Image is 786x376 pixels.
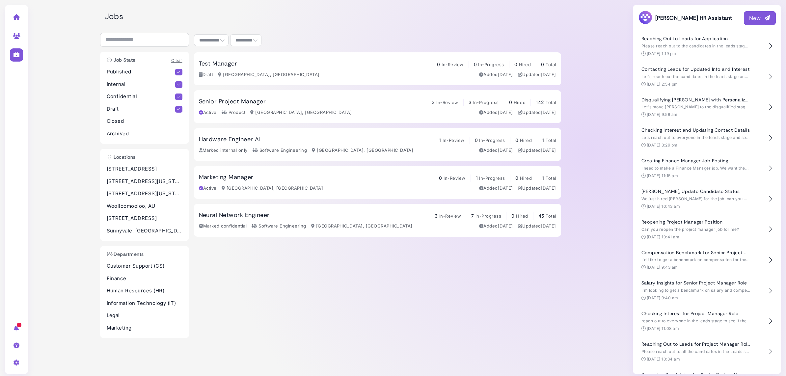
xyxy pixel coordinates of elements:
[647,82,678,87] time: [DATE] 2:54 pm
[641,219,750,225] h4: Reopening Project Manager Position
[519,62,531,67] span: Hired
[171,58,182,63] a: Clear
[479,138,505,143] span: In-Progress
[199,223,247,229] div: Marked confidential
[107,287,182,295] p: Human Resources (HR)
[638,184,776,214] button: [PERSON_NAME], Update Candidate Status We just hired [PERSON_NAME] for the job, can you move ever...
[473,100,499,105] span: In-Progress
[432,99,435,105] span: 3
[638,275,776,306] button: Salary Insights for Senior Project Manager Role I'm looking to get a benchmark on salary and comp...
[647,204,680,209] time: [DATE] 10:43 am
[107,93,176,100] p: Confidential
[638,10,732,26] h3: [PERSON_NAME] HR Assistant
[444,175,465,181] span: In-Review
[478,62,504,67] span: In-Progress
[647,173,678,178] time: [DATE] 11:15 am
[498,72,513,77] time: Aug 20, 2025
[107,105,176,113] p: Draft
[107,178,182,185] p: [STREET_ADDRESS][US_STATE]
[641,36,750,41] h4: Reaching Out to Leads for Application
[541,223,556,228] time: Jan 27, 2025
[511,213,514,219] span: 0
[107,118,182,125] p: Closed
[647,112,678,117] time: [DATE] 9:56 am
[518,147,556,154] div: Updated
[107,202,182,210] p: Woolloomooloo, AU
[647,326,679,331] time: [DATE] 11:08 am
[107,227,182,235] p: Sunnyvale, [GEOGRAPHIC_DATA], [GEOGRAPHIC_DATA]
[474,62,477,67] span: 0
[498,148,513,153] time: Jan 07, 2025
[479,185,513,192] div: Added
[469,99,472,105] span: 3
[476,175,478,181] span: 1
[546,62,556,67] span: Total
[439,213,461,219] span: In-Review
[194,128,561,161] a: Hardware Engineer AI 1 In-Review 0 In-Progress 0 Hired 1 Total Marked internal only Software Engi...
[475,137,478,143] span: 0
[546,175,556,181] span: Total
[199,174,254,181] h3: Marketing Manager
[520,138,532,143] span: Hired
[546,213,556,219] span: Total
[641,280,750,286] h4: Salary Insights for Senior Project Manager Role
[437,62,440,67] span: 0
[252,223,306,229] div: Software Engineering
[641,341,750,347] h4: Reaching Out to Leads for Project Manager Role
[546,138,556,143] span: Total
[199,109,217,116] div: Active
[514,62,517,67] span: 0
[641,311,750,316] h4: Checking Interest for Project Manager Role
[514,100,526,105] span: Hired
[638,214,776,245] button: Reopening Project Manager Position Can you reopen the project manager job for me? [DATE] 10:41 am
[641,158,750,164] h4: Creating Finance Manager Job Posting
[194,52,561,85] a: Test Manager 0 In-Review 0 In-Progress 0 Hired 0 Total Draft [GEOGRAPHIC_DATA], [GEOGRAPHIC_DATA]...
[518,71,556,78] div: Updated
[443,138,464,143] span: In-Review
[749,14,771,22] div: New
[520,175,532,181] span: Hired
[199,136,261,143] h3: Hardware Engineer AI
[518,223,556,229] div: Updated
[641,189,750,194] h4: [PERSON_NAME], Update Candidate Status
[222,109,245,116] div: Product
[515,137,518,143] span: 0
[647,51,676,56] time: [DATE] 1:19 pm
[744,11,776,25] button: New
[638,245,776,276] button: Compensation Benchmark for Senior Project Manager I'd Like to get a benchmark on compensation for...
[479,109,513,116] div: Added
[471,213,474,219] span: 7
[647,143,678,148] time: [DATE] 3:29 pm
[647,265,678,270] time: [DATE] 9:43 am
[641,227,739,232] span: Can you reopen the project manager job for me?
[253,147,307,154] div: Software Engineering
[250,109,352,116] div: [GEOGRAPHIC_DATA], [GEOGRAPHIC_DATA]
[107,190,182,198] p: [STREET_ADDRESS][US_STATE]
[199,71,213,78] div: Draft
[103,252,147,257] h3: Departments
[542,175,544,181] span: 1
[647,295,678,300] time: [DATE] 9:40 am
[199,147,248,154] div: Marked internal only
[541,148,556,153] time: Jun 17, 2025
[541,72,556,77] time: Aug 20, 2025
[546,100,556,105] span: Total
[638,336,776,367] button: Reaching Out to Leads for Project Manager Role Please reach out to all the candidates in the Lead...
[536,99,544,105] span: 142
[311,223,413,229] div: [GEOGRAPHIC_DATA], [GEOGRAPHIC_DATA]
[107,312,182,319] p: Legal
[194,204,561,237] a: Neural Network Engineer 3 In-Review 7 In-Progress 0 Hired 45 Total Marked confidential Software E...
[435,213,438,219] span: 3
[516,213,528,219] span: Hired
[641,250,750,255] h4: Compensation Benchmark for Senior Project Manager
[641,127,750,133] h4: Checking Interest and Updating Contact Details
[541,62,544,67] span: 0
[647,357,680,362] time: [DATE] 10:34 am
[107,68,176,76] p: Published
[199,98,266,105] h3: Senior Project Manager
[103,154,139,160] h3: Locations
[442,62,463,67] span: In-Review
[105,12,561,21] h2: Jobs
[641,97,750,103] h4: Disqualifying [PERSON_NAME] with Personalized Feedback
[638,306,776,336] button: Checking Interest for Project Manager Role reach out to everyone in the leads stage to see if the...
